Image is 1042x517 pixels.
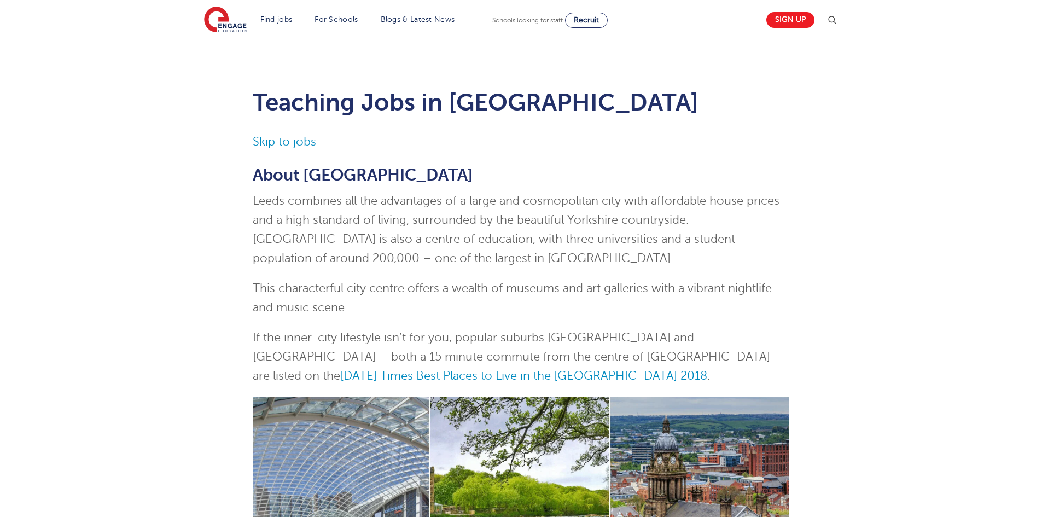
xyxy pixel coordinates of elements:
img: Engage Education [204,7,247,34]
a: Blogs & Latest News [381,15,455,24]
span: About [GEOGRAPHIC_DATA] [253,166,473,184]
a: Recruit [565,13,608,28]
span: Recruit [574,16,599,24]
a: Find jobs [260,15,293,24]
a: [DATE] Times Best Places to Live in the [GEOGRAPHIC_DATA] 2018 [340,369,707,382]
span: . [707,369,710,382]
span: This characterful city centre offers a wealth of museums and art galleries with a vibrant nightli... [253,282,772,314]
h1: Teaching Jobs in [GEOGRAPHIC_DATA] [253,89,789,116]
span: Leeds combines all the advantages of a large and cosmopolitan city with affordable house prices a... [253,194,779,265]
a: Skip to jobs [253,135,316,148]
a: Sign up [766,12,814,28]
span: Schools looking for staff [492,16,563,24]
span: If the inner-city lifestyle isn’t for you, popular suburbs [GEOGRAPHIC_DATA] and [GEOGRAPHIC_DATA... [253,331,782,382]
a: For Schools [315,15,358,24]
